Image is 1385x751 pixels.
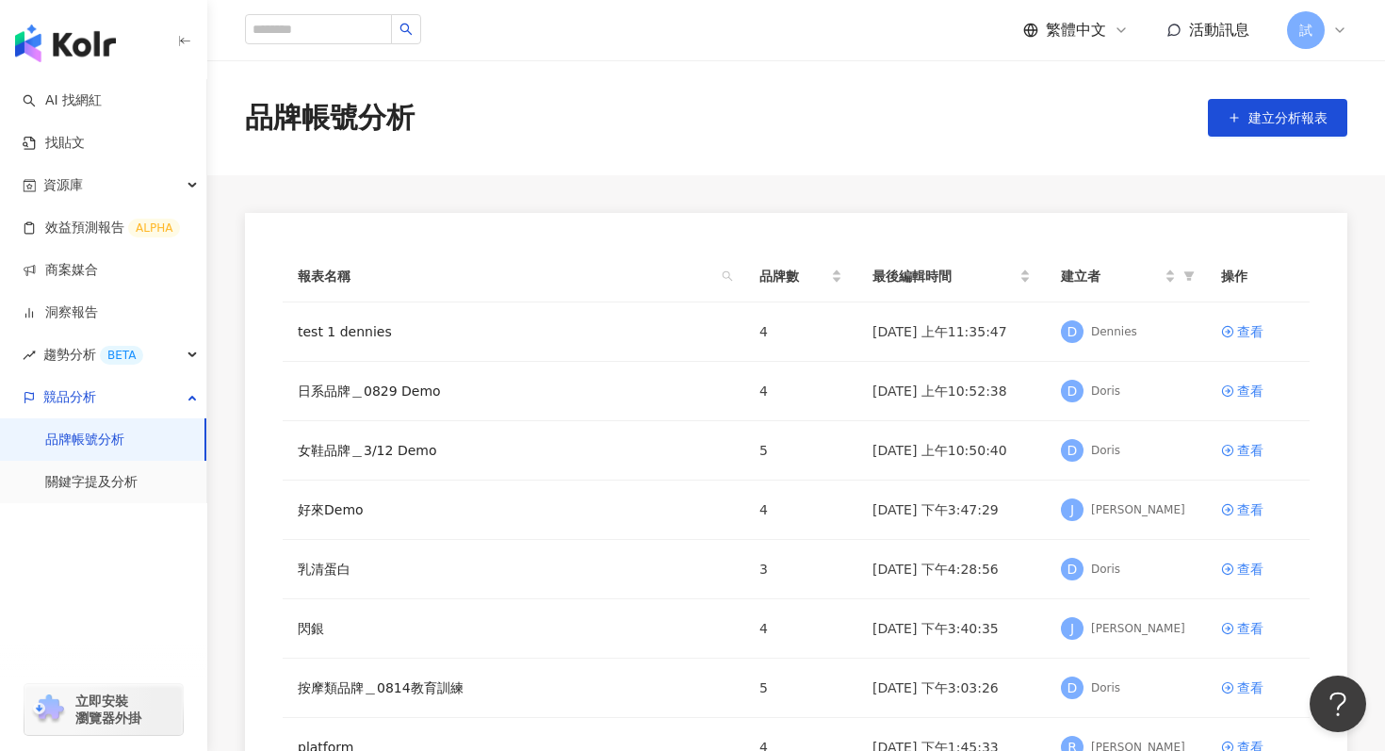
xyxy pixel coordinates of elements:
div: Doris [1091,680,1120,696]
span: 報表名稱 [298,266,714,286]
div: 查看 [1237,321,1263,342]
span: 趨勢分析 [43,334,143,376]
span: D [1067,381,1078,401]
a: 查看 [1221,321,1295,342]
a: 乳清蛋白 [298,559,350,580]
div: [PERSON_NAME] [1091,621,1185,637]
a: searchAI 找網紅 [23,91,102,110]
a: 日系品牌＿0829 Demo [298,381,441,401]
a: 關鍵字提及分析 [45,473,138,492]
div: 查看 [1237,440,1263,461]
th: 操作 [1206,251,1310,302]
a: 效益預測報告ALPHA [23,219,180,237]
td: [DATE] 上午10:50:40 [857,421,1046,481]
span: search [718,262,737,290]
span: D [1067,678,1078,698]
a: 查看 [1221,381,1295,401]
iframe: Help Scout Beacon - Open [1310,676,1366,732]
span: 品牌數 [759,266,827,286]
a: 閃銀 [298,618,324,639]
td: [DATE] 下午3:40:35 [857,599,1046,659]
span: 資源庫 [43,164,83,206]
img: chrome extension [30,694,67,725]
span: 活動訊息 [1189,21,1249,39]
th: 最後編輯時間 [857,251,1046,302]
span: search [399,23,413,36]
a: 查看 [1221,440,1295,461]
span: J [1070,618,1074,639]
a: 商案媒合 [23,261,98,280]
span: 試 [1299,20,1312,41]
span: rise [23,349,36,362]
td: 4 [744,302,857,362]
td: 4 [744,362,857,421]
div: [PERSON_NAME] [1091,502,1185,518]
a: test 1 dennies [298,321,392,342]
td: 4 [744,599,857,659]
div: 查看 [1237,499,1263,520]
span: filter [1183,270,1195,282]
td: [DATE] 下午3:03:26 [857,659,1046,718]
a: 品牌帳號分析 [45,431,124,449]
a: 好來Demo [298,499,364,520]
a: 女鞋品牌＿3/12 Demo [298,440,437,461]
div: Doris [1091,562,1120,578]
div: 查看 [1237,618,1263,639]
span: search [722,270,733,282]
div: BETA [100,346,143,365]
a: 查看 [1221,559,1295,580]
span: 建立分析報表 [1248,110,1328,125]
td: 5 [744,659,857,718]
div: Doris [1091,443,1120,459]
span: D [1067,559,1078,580]
td: 3 [744,540,857,599]
div: 查看 [1237,678,1263,698]
a: 洞察報告 [23,303,98,322]
span: 最後編輯時間 [872,266,1016,286]
div: 查看 [1237,559,1263,580]
span: 建立者 [1061,266,1161,286]
span: 繁體中文 [1046,20,1106,41]
button: 建立分析報表 [1208,99,1347,137]
div: Doris [1091,384,1120,400]
th: 建立者 [1046,251,1206,302]
th: 品牌數 [744,251,857,302]
a: 查看 [1221,678,1295,698]
td: [DATE] 下午3:47:29 [857,481,1046,540]
a: 查看 [1221,499,1295,520]
a: chrome extension立即安裝 瀏覽器外掛 [24,684,183,735]
a: 查看 [1221,618,1295,639]
a: 找貼文 [23,134,85,153]
span: 立即安裝 瀏覽器外掛 [75,693,141,727]
td: 4 [744,481,857,540]
div: Dennies [1091,324,1137,340]
a: 按摩類品牌＿0814教育訓練 [298,678,464,698]
span: 競品分析 [43,376,96,418]
span: D [1067,321,1078,342]
td: [DATE] 上午10:52:38 [857,362,1046,421]
img: logo [15,24,116,62]
td: 5 [744,421,857,481]
div: 查看 [1237,381,1263,401]
td: [DATE] 上午11:35:47 [857,302,1046,362]
span: D [1067,440,1078,461]
div: 品牌帳號分析 [245,98,415,138]
span: J [1070,499,1074,520]
td: [DATE] 下午4:28:56 [857,540,1046,599]
span: filter [1180,262,1198,290]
